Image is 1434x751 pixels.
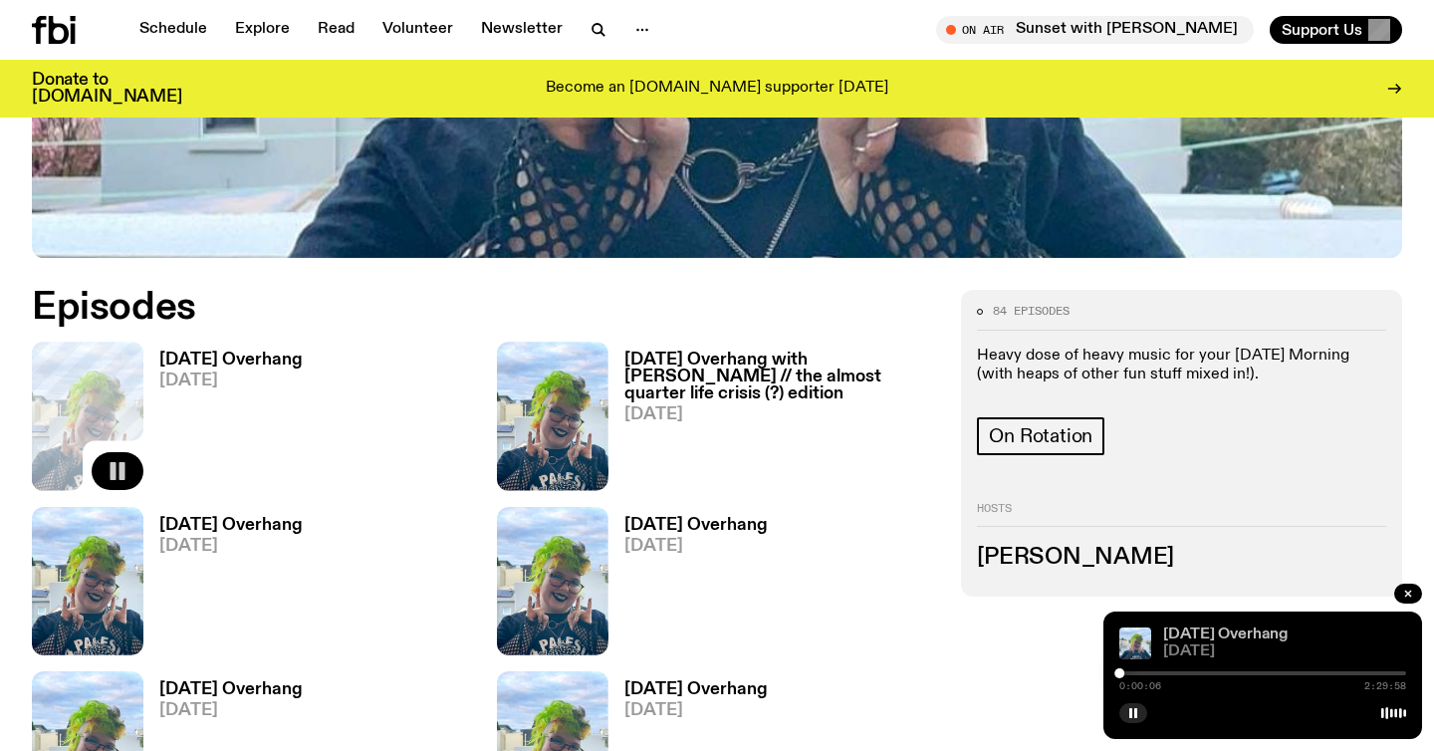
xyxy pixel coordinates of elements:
span: 84 episodes [993,306,1070,317]
span: 0:00:06 [1119,681,1161,691]
a: On Rotation [977,417,1104,455]
span: On Rotation [989,425,1092,447]
a: [DATE] Overhang [1163,626,1288,642]
button: Support Us [1270,16,1402,44]
a: Volunteer [370,16,465,44]
h3: [DATE] Overhang with [PERSON_NAME] // the almost quarter life crisis (?) edition [624,352,938,402]
h3: [DATE] Overhang [159,352,303,369]
h3: [DATE] Overhang [159,517,303,534]
span: 2:29:58 [1364,681,1406,691]
a: [DATE] Overhang with [PERSON_NAME] // the almost quarter life crisis (?) edition[DATE] [608,352,938,490]
h2: Hosts [977,503,1386,527]
span: [DATE] [1163,644,1406,659]
a: Schedule [127,16,219,44]
p: Become an [DOMAIN_NAME] supporter [DATE] [546,80,888,98]
a: Newsletter [469,16,575,44]
span: [DATE] [159,538,303,555]
span: [DATE] [159,702,303,719]
h3: [DATE] Overhang [159,681,303,698]
a: [DATE] Overhang[DATE] [143,517,303,655]
h3: Donate to [DOMAIN_NAME] [32,72,182,106]
span: Tune in live [958,22,1244,37]
a: Explore [223,16,302,44]
span: [DATE] [624,406,938,423]
p: Heavy dose of heavy music for your [DATE] Morning (with heaps of other fun stuff mixed in!). [977,347,1386,384]
button: On AirSunset with [PERSON_NAME] [936,16,1254,44]
h3: [DATE] Overhang [624,517,768,534]
span: [DATE] [624,538,768,555]
h3: [PERSON_NAME] [977,547,1386,569]
a: [DATE] Overhang[DATE] [608,517,768,655]
a: Read [306,16,366,44]
a: [DATE] Overhang[DATE] [143,352,303,490]
h3: [DATE] Overhang [624,681,768,698]
span: Support Us [1282,21,1362,39]
h2: Episodes [32,290,937,326]
span: [DATE] [159,373,303,389]
span: [DATE] [624,702,768,719]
